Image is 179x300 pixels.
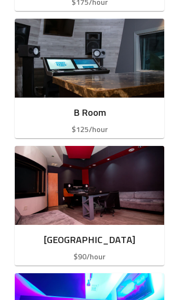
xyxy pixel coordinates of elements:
[15,19,164,138] button: B Room$125/hour
[15,19,164,98] img: Room image
[15,146,164,225] img: Room image
[22,251,157,263] p: $90/hour
[22,124,157,135] p: $125/hour
[22,233,157,248] h6: [GEOGRAPHIC_DATA]
[22,105,157,121] h6: B Room
[15,146,164,266] button: [GEOGRAPHIC_DATA]$90/hour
